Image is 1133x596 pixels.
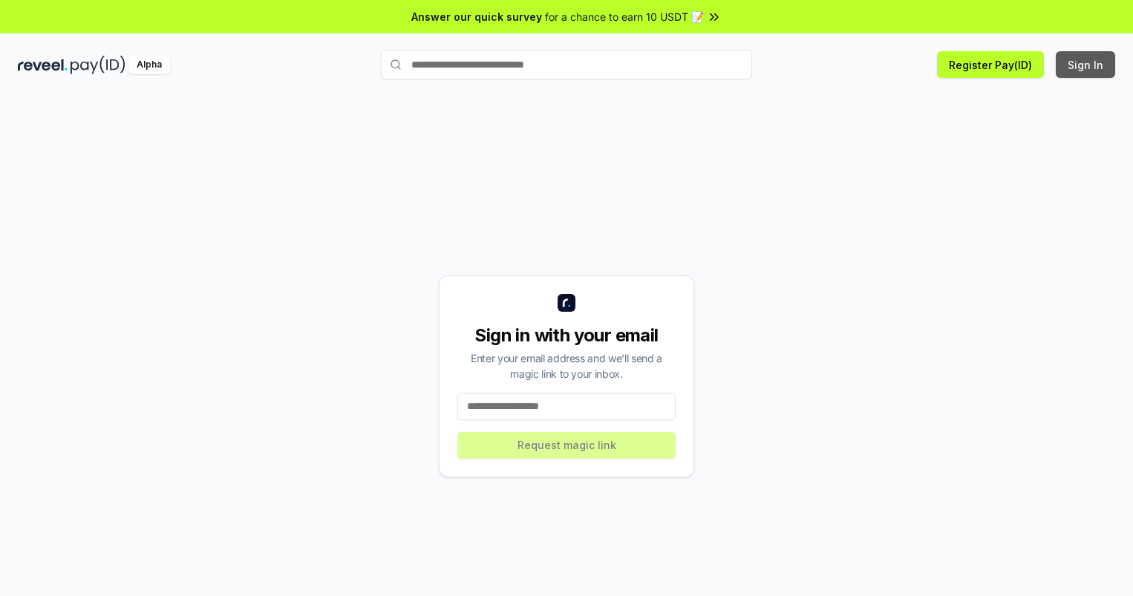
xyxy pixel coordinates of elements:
[457,350,676,381] div: Enter your email address and we’ll send a magic link to your inbox.
[411,9,542,24] span: Answer our quick survey
[457,324,676,347] div: Sign in with your email
[545,9,704,24] span: for a chance to earn 10 USDT 📝
[128,56,170,74] div: Alpha
[1056,51,1115,78] button: Sign In
[71,56,125,74] img: pay_id
[558,294,575,312] img: logo_small
[937,51,1044,78] button: Register Pay(ID)
[18,56,68,74] img: reveel_dark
